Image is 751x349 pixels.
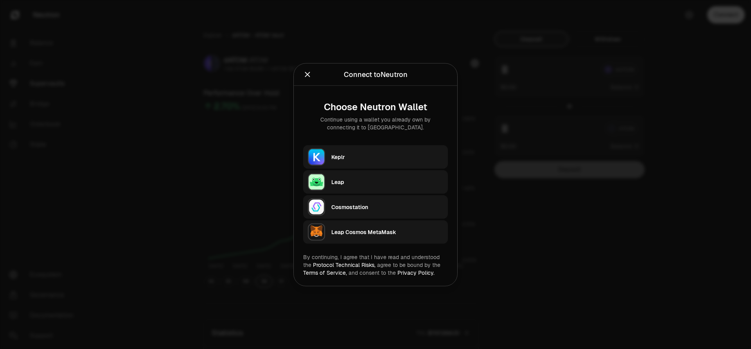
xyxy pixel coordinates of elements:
[331,178,443,186] div: Leap
[303,195,448,218] button: CosmostationCosmostation
[303,269,347,276] a: Terms of Service,
[308,148,325,165] img: Keplr
[331,203,443,211] div: Cosmostation
[308,198,325,215] img: Cosmostation
[303,69,312,80] button: Close
[331,153,443,161] div: Keplr
[308,173,325,190] img: Leap
[309,115,442,131] div: Continue using a wallet you already own by connecting it to [GEOGRAPHIC_DATA].
[309,101,442,112] div: Choose Neutron Wallet
[303,220,448,243] button: Leap Cosmos MetaMaskLeap Cosmos MetaMask
[303,253,448,276] div: By continuing, I agree that I have read and understood the agree to be bound by the and consent t...
[313,261,375,268] a: Protocol Technical Risks,
[331,228,443,236] div: Leap Cosmos MetaMask
[308,223,325,240] img: Leap Cosmos MetaMask
[303,170,448,193] button: LeapLeap
[397,269,435,276] a: Privacy Policy.
[303,145,448,168] button: KeplrKeplr
[344,69,408,80] div: Connect to Neutron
